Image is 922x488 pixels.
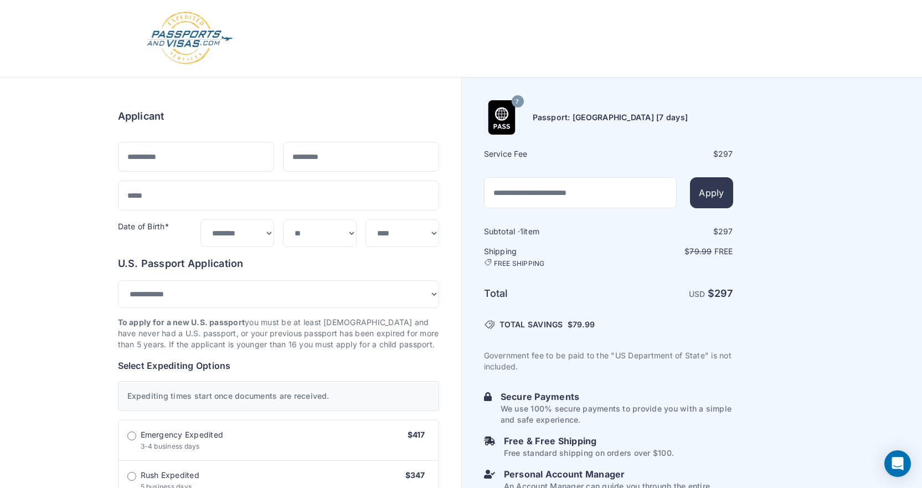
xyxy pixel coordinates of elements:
h6: U.S. Passport Application [118,256,439,271]
p: you must be at least [DEMOGRAPHIC_DATA] and have never had a U.S. passport, or your previous pass... [118,317,439,350]
strong: $ [708,287,733,299]
h6: Total [484,286,607,301]
span: Emergency Expedited [141,429,224,440]
h6: Passport: [GEOGRAPHIC_DATA] [7 days] [533,112,688,123]
span: 297 [718,149,733,158]
span: TOTAL SAVINGS [499,319,563,330]
h6: Applicant [118,109,164,124]
p: Free standard shipping on orders over $100. [504,448,674,459]
h6: Select Expediting Options [118,359,439,372]
strong: To apply for a new U.S. passport [118,317,245,327]
span: $347 [405,470,425,480]
span: $ [568,319,595,330]
p: Government fee to be paid to the "US Department of State" is not included. [484,350,733,372]
span: 7 [516,95,519,109]
h6: Subtotal · item [484,226,607,237]
span: 79.99 [573,320,595,329]
span: $417 [408,430,425,439]
div: Open Intercom Messenger [884,450,911,477]
p: $ [610,246,733,257]
p: We use 100% secure payments to provide you with a simple and safe experience. [501,403,733,425]
div: Expediting times start once documents are received. [118,381,439,411]
span: USD [689,289,705,299]
span: Rush Expedited [141,470,199,481]
span: 3-4 business days [141,442,200,450]
label: Date of Birth* [118,222,169,231]
div: $ [610,148,733,160]
button: Apply [690,177,733,208]
div: $ [610,226,733,237]
span: 297 [714,287,733,299]
h6: Service Fee [484,148,607,160]
img: Logo [146,11,234,66]
span: 79.99 [689,246,712,256]
span: 1 [520,227,523,236]
span: 297 [718,227,733,236]
span: Free [714,246,733,256]
h6: Free & Free Shipping [504,434,674,448]
h6: Secure Payments [501,390,733,403]
img: Product Name [485,100,519,135]
span: FREE SHIPPING [494,259,545,268]
h6: Personal Account Manager [504,468,733,481]
h6: Shipping [484,246,607,268]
